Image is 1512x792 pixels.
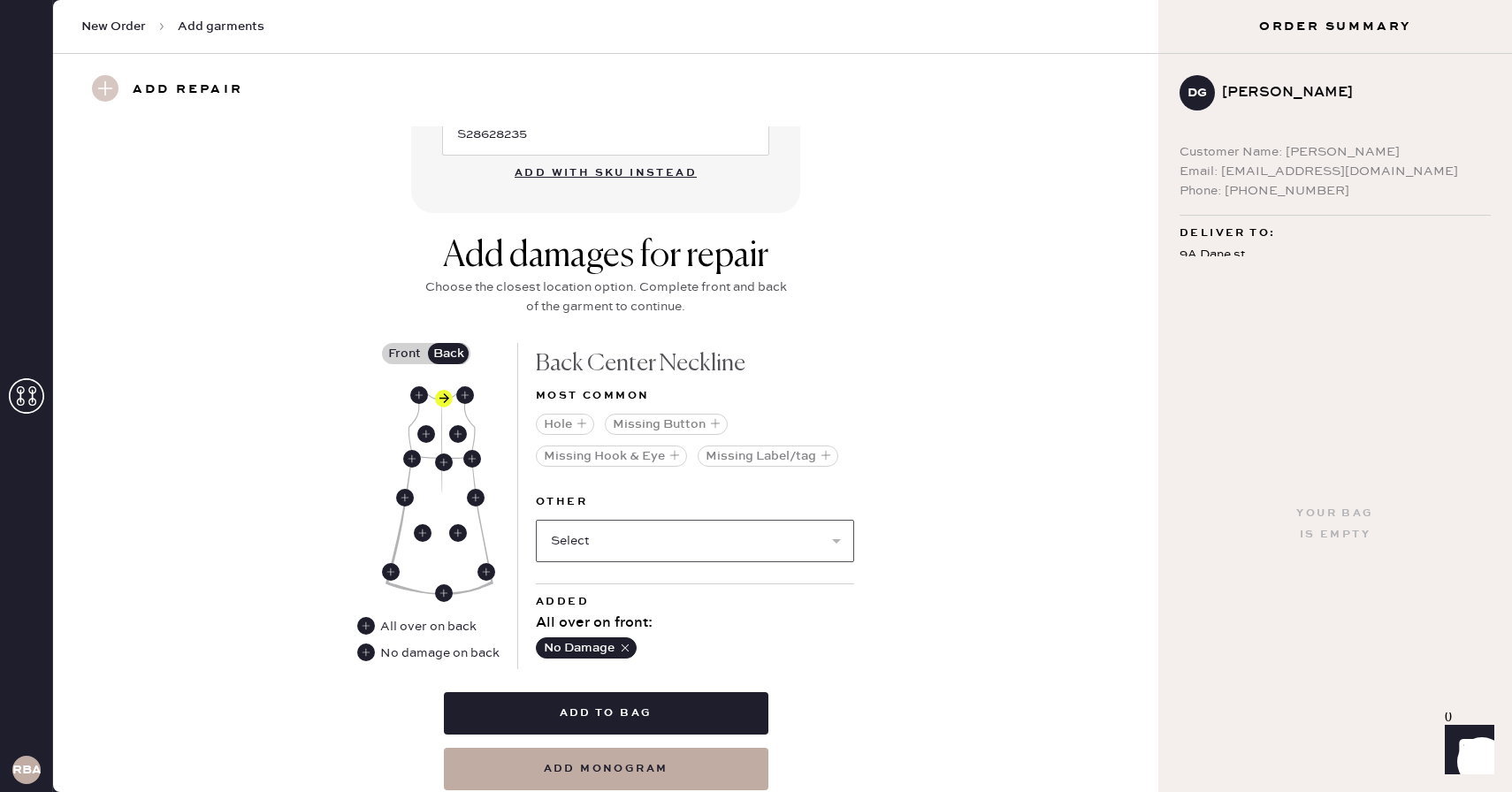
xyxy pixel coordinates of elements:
div: Back Left Skirt Body [414,524,431,542]
div: Added [536,591,854,613]
button: add monogram [444,748,768,790]
div: Back Left Body [417,425,435,443]
div: No damage on back [357,643,500,663]
img: Garment image [386,386,493,595]
div: Back Right Skirt Body [449,524,467,542]
div: Back Center Waistband [435,453,453,471]
iframe: Front Chat [1428,712,1504,788]
div: 9A Dane st Somerville , MA 02143 [1180,244,1491,288]
button: Missing Button [605,414,728,435]
div: Your bag is empty [1296,503,1373,545]
div: Add damages for repair [420,235,791,278]
h3: Order Summary [1158,18,1512,35]
span: Add garments [178,18,264,35]
div: Back Left Shoulder [410,386,428,404]
label: Front [382,343,426,364]
div: Most common [536,385,854,407]
span: New Order [81,18,146,35]
h3: RBA [12,764,41,776]
button: Missing Hook & Eye [536,445,687,467]
div: Back Left Side Seam [382,563,400,581]
div: Phone: [PHONE_NUMBER] [1180,181,1491,201]
span: Deliver to: [1180,223,1275,244]
button: Hole [536,414,594,435]
div: Back Right Shoulder [456,386,474,404]
div: Back Left Side Seam [396,489,414,506]
div: Back Center Neckline [536,343,854,385]
button: No Damage [536,637,637,659]
div: No damage on back [380,643,500,663]
h3: Add repair [133,75,243,105]
div: Choose the closest location option. Complete front and back of the garment to continue. [420,278,791,316]
button: Add to bag [444,692,768,735]
div: [PERSON_NAME] [1222,82,1477,103]
div: All over on back [357,617,478,636]
h3: DG [1187,87,1207,99]
div: Back Center Hem [435,584,453,602]
div: Back Left Waistband [403,450,421,468]
input: e.g. 1020304 [442,113,769,156]
div: Back Right Side Seam [477,563,495,581]
div: Back Right Waistband [463,450,481,468]
div: Back Right Body [449,425,467,443]
div: Back Center Neckline [435,390,453,407]
button: Add with SKU instead [504,156,707,191]
div: Customer Name: [PERSON_NAME] [1180,142,1491,162]
div: All over on back [380,617,477,636]
label: Other [536,491,854,513]
button: Missing Label/tag [698,445,838,467]
label: Back [426,343,470,364]
div: All over on front : [536,613,854,634]
div: Back Right Side Seam [467,489,485,506]
div: Email: [EMAIL_ADDRESS][DOMAIN_NAME] [1180,162,1491,181]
